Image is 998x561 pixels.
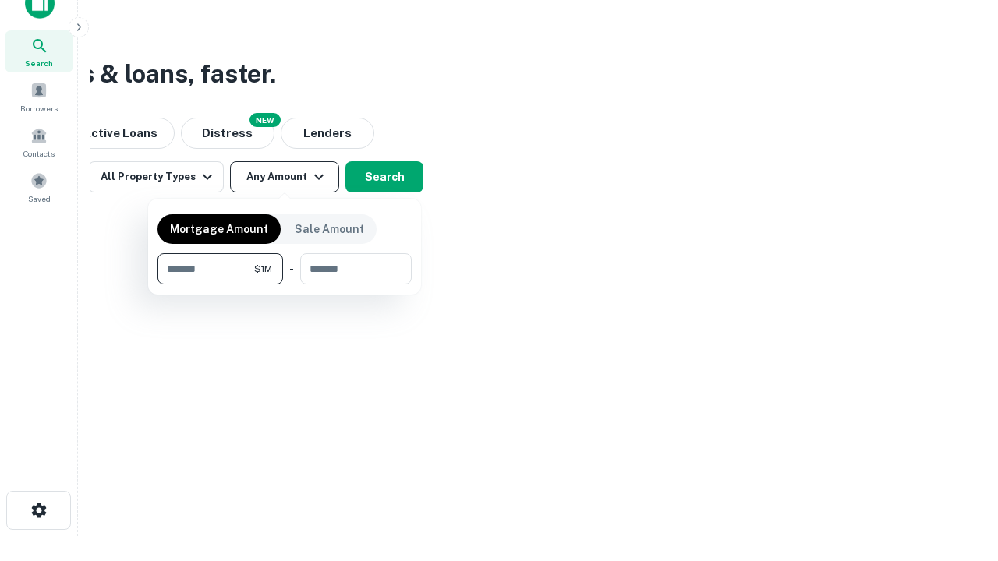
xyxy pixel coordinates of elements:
div: - [289,253,294,284]
p: Sale Amount [295,221,364,238]
iframe: Chat Widget [920,436,998,511]
span: $1M [254,262,272,276]
p: Mortgage Amount [170,221,268,238]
